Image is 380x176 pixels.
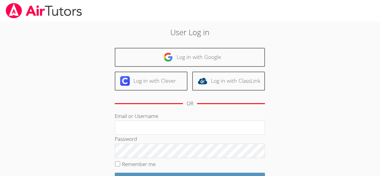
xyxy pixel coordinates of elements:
[115,113,158,119] label: Email or Username
[198,76,207,86] img: classlink-logo-d6bb404cc1216ec64c9a2012d9dc4662098be43eaf13dc465df04b49fa7ab582.svg
[115,48,265,67] a: Log in with Google
[120,76,130,86] img: clever-logo-6eab21bc6e7a338710f1a6ff85c0baf02591cd810cc4098c63d3a4b26e2feb20.svg
[163,52,173,62] img: google-logo-50288ca7cdecda66e5e0955fdab243c47b7ad437acaf1139b6f446037453330a.svg
[115,72,187,91] a: Log in with Clever
[192,72,265,91] a: Log in with ClassLink
[115,135,137,142] label: Password
[87,26,293,38] h2: User Log in
[122,161,156,168] label: Remember me
[5,3,83,18] img: airtutors_banner-c4298cdbf04f3fff15de1276eac7730deb9818008684d7c2e4769d2f7ddbe033.png
[187,99,193,108] div: OR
